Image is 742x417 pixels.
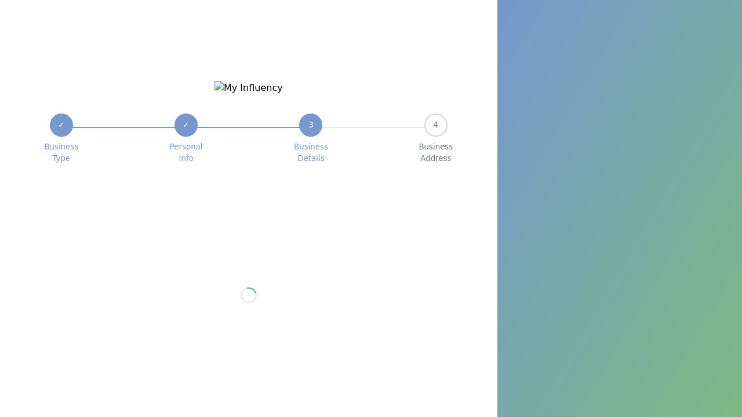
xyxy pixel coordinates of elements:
[50,114,73,137] div: ✓
[170,141,203,164] span: Personal Info
[174,114,198,137] div: ✓
[424,114,448,137] div: 4
[299,114,322,137] div: 3
[419,141,453,164] span: Business Address
[44,141,78,164] span: Business Type
[294,141,328,164] span: Business Details
[214,81,283,95] img: My Influency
